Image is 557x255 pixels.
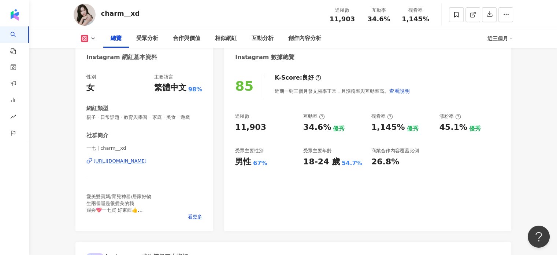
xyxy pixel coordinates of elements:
div: 受眾分析 [136,34,158,43]
img: KOL Avatar [74,4,96,26]
div: 26.8% [371,156,399,168]
div: 45.1% [439,122,467,133]
span: 看更多 [188,214,202,220]
img: logo icon [9,9,21,21]
div: 34.6% [303,122,331,133]
iframe: Help Scout Beacon - Open [528,226,550,248]
div: 網紅類型 [86,105,108,112]
div: 創作內容分析 [288,34,321,43]
div: 良好 [302,74,314,82]
span: 11,903 [330,15,355,23]
div: K-Score : [275,74,321,82]
div: 合作與價值 [173,34,200,43]
div: 受眾主要年齡 [303,147,332,154]
div: 女 [86,82,94,94]
button: 查看說明 [389,84,410,98]
a: search [10,26,25,55]
div: 互動率 [303,113,325,120]
div: 追蹤數 [328,7,356,14]
div: 主要語言 [154,74,173,80]
div: 追蹤數 [235,113,249,120]
div: 11,903 [235,122,266,133]
div: 近三個月 [487,33,513,44]
div: 18-24 歲 [303,156,340,168]
div: [URL][DOMAIN_NAME] [94,158,147,164]
div: 相似網紅 [215,34,237,43]
span: rise [10,109,16,126]
span: 查看說明 [389,88,410,94]
div: 總覽 [111,34,122,43]
span: 一七 | charm__xd [86,145,203,152]
a: [URL][DOMAIN_NAME] [86,158,203,164]
div: 近期一到三個月發文頻率正常，且漲粉率與互動率高。 [275,84,410,98]
div: 觀看率 [402,7,430,14]
span: 親子 · 日常話題 · 教育與學習 · 家庭 · 美食 · 遊戲 [86,114,203,121]
div: 67% [253,159,267,167]
div: 85 [235,79,253,94]
div: 男性 [235,156,251,168]
div: 優秀 [333,125,345,133]
div: 性別 [86,74,96,80]
div: 漲粉率 [439,113,461,120]
div: charm__xd [101,9,140,18]
div: 54.7% [342,159,362,167]
div: 優秀 [406,125,418,133]
span: 34.6% [367,15,390,23]
span: 愛美雙寶媽/育兒神器/居家好物 生兩個還是很愛美的我 跟妳💖一七買 好東西👍 合作邀約💌[EMAIL_ADDRESS][DOMAIN_NAME] #一七演戲魂 #一七作詞魂 #♊️ [86,194,194,226]
div: 社群簡介 [86,132,108,139]
div: Instagram 網紅基本資料 [86,53,157,61]
div: 互動率 [365,7,393,14]
div: 商業合作內容覆蓋比例 [371,147,419,154]
div: 互動分析 [252,34,274,43]
div: Instagram 數據總覽 [235,53,294,61]
div: 優秀 [469,125,481,133]
div: 1,145% [371,122,405,133]
div: 觀看率 [371,113,393,120]
div: 受眾主要性別 [235,147,264,154]
div: 繁體中文 [154,82,186,94]
span: 98% [188,85,202,94]
span: 1,145% [402,15,429,23]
